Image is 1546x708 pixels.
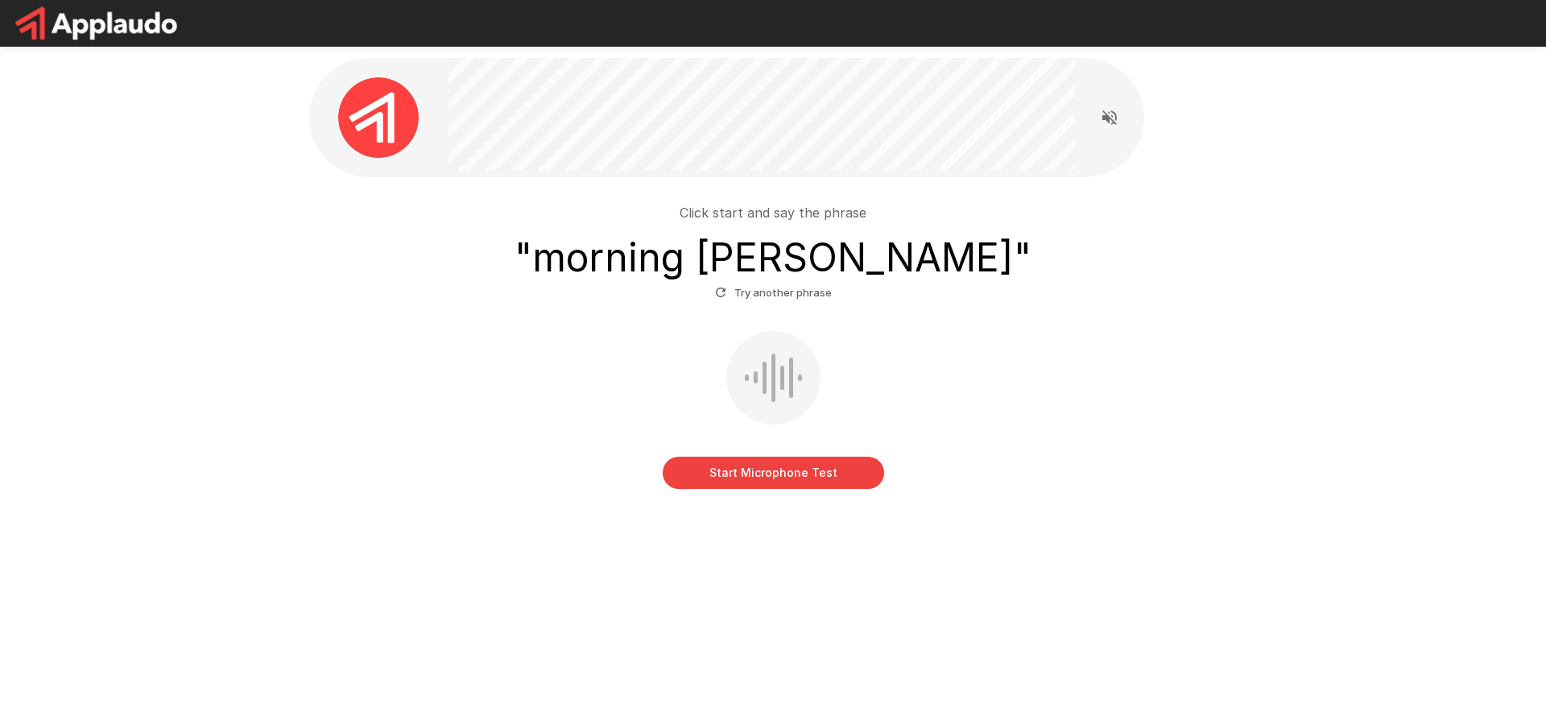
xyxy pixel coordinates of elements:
button: Start Microphone Test [663,457,884,489]
h3: " morning [PERSON_NAME] " [515,235,1031,280]
p: Click start and say the phrase [680,203,866,222]
img: applaudo_avatar.png [338,77,419,158]
button: Read questions aloud [1093,101,1126,134]
button: Try another phrase [711,280,836,305]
